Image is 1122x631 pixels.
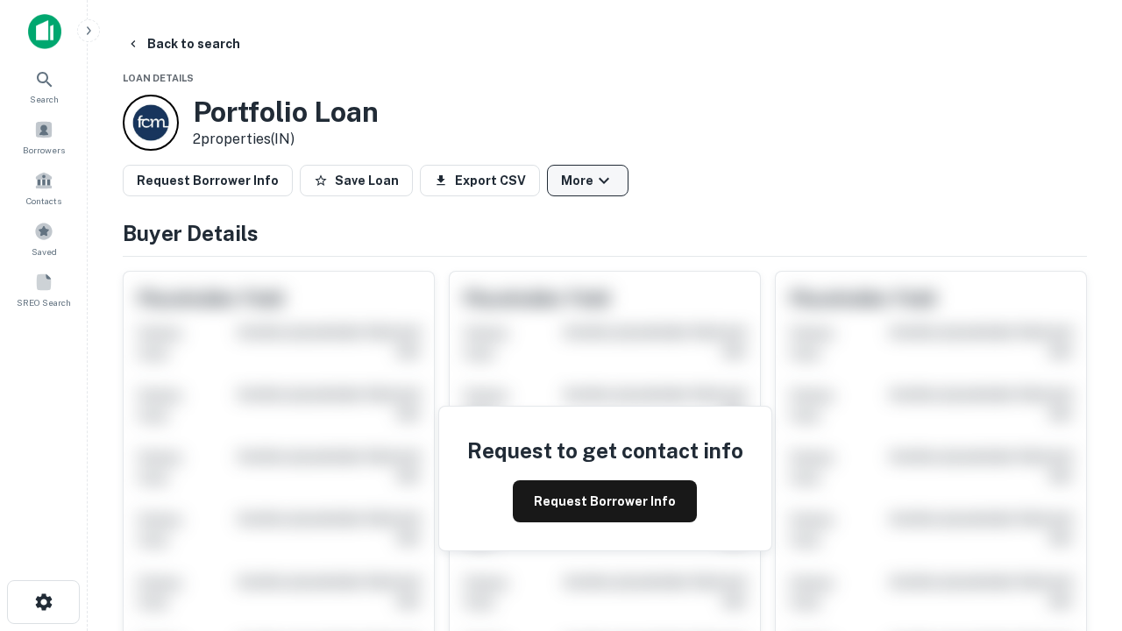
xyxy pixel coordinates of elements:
[23,143,65,157] span: Borrowers
[467,435,743,466] h4: Request to get contact info
[28,14,61,49] img: capitalize-icon.png
[5,215,82,262] a: Saved
[300,165,413,196] button: Save Loan
[193,96,379,129] h3: Portfolio Loan
[123,165,293,196] button: Request Borrower Info
[123,217,1087,249] h4: Buyer Details
[513,480,697,522] button: Request Borrower Info
[119,28,247,60] button: Back to search
[547,165,628,196] button: More
[420,165,540,196] button: Export CSV
[1034,435,1122,519] iframe: Chat Widget
[32,245,57,259] span: Saved
[5,113,82,160] a: Borrowers
[30,92,59,106] span: Search
[5,164,82,211] a: Contacts
[5,266,82,313] a: SREO Search
[193,129,379,150] p: 2 properties (IN)
[17,295,71,309] span: SREO Search
[26,194,61,208] span: Contacts
[5,62,82,110] a: Search
[123,73,194,83] span: Loan Details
